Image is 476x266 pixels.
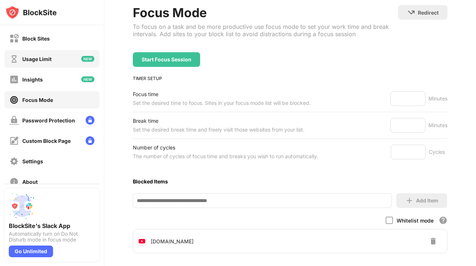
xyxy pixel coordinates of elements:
[416,198,438,204] div: Add Item
[133,125,304,134] div: Set the desired break time and freely visit those websites from your list.
[9,246,53,257] div: Go Unlimited
[22,76,43,83] div: Insights
[5,5,57,20] img: logo-blocksite.svg
[133,178,447,185] div: Blocked Items
[22,56,52,62] div: Usage Limit
[397,217,434,224] div: Whitelist mode
[133,5,398,20] div: Focus Mode
[10,95,19,104] img: focus-on.svg
[10,136,19,145] img: customize-block-page-off.svg
[86,116,94,125] img: lock-menu.svg
[133,99,311,107] div: Set the desired time to focus. Sites in your focus mode list will be blocked.
[86,136,94,145] img: lock-menu.svg
[81,56,94,62] img: new-icon.svg
[133,76,447,81] div: TIMER SETUP
[418,9,439,16] div: Redirect
[133,152,318,161] div: The number of cycles of focus time and breaks you wish to run automatically.
[142,57,191,62] div: Start Focus Session
[428,121,447,130] div: Minutes
[428,94,447,103] div: Minutes
[429,237,438,246] img: delete-button.svg
[9,222,95,229] div: BlockSite's Slack App
[81,76,94,82] img: new-icon.svg
[133,143,318,152] div: Number of cycles
[22,117,75,123] div: Password Protection
[22,158,43,164] div: Settings
[22,138,71,144] div: Custom Block Page
[138,237,146,246] img: favicons
[10,54,19,64] img: time-usage-off.svg
[10,157,19,166] img: settings-off.svg
[429,148,447,156] div: Cycles
[10,34,19,43] img: block-off.svg
[133,90,311,99] div: Focus time
[10,116,19,125] img: password-protection-off.svg
[9,193,35,219] img: push-slack.svg
[22,179,38,185] div: About
[22,35,50,42] div: Block Sites
[133,23,398,38] div: To focus on a task and be more productive use focus mode to set your work time and break interval...
[22,97,53,103] div: Focus Mode
[10,177,19,186] img: about-off.svg
[133,117,304,125] div: Break time
[9,231,95,243] div: Automatically turn on Do Not Disturb mode in focus mode
[151,238,194,244] div: [DOMAIN_NAME]
[10,75,19,84] img: insights-off.svg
